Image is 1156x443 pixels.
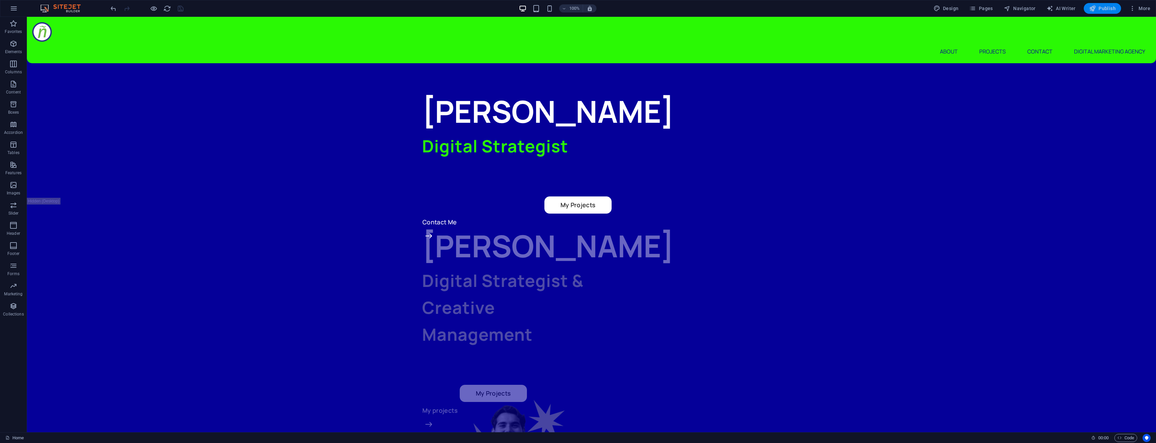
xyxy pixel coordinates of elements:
[5,170,22,176] p: Features
[1091,434,1109,442] h6: Session time
[1098,434,1109,442] span: 00 00
[27,17,1156,432] iframe: To enrich screen reader interactions, please activate Accessibility in Grammarly extension settings
[1126,3,1153,14] button: More
[6,89,21,95] p: Content
[8,110,19,115] p: Boxes
[7,150,19,155] p: Tables
[1129,5,1150,12] span: More
[7,251,19,256] p: Footer
[3,311,24,317] p: Collections
[5,49,22,54] p: Elements
[1117,434,1134,442] span: Code
[1143,434,1151,442] button: Usercentrics
[7,231,20,236] p: Header
[1103,435,1104,440] span: :
[7,271,19,276] p: Forms
[5,434,24,442] a: Click to cancel selection. Double-click to open Pages
[4,291,23,297] p: Marketing
[1114,434,1137,442] button: Code
[8,211,19,216] p: Slider
[4,130,23,135] p: Accordion
[5,69,22,75] p: Columns
[7,190,20,196] p: Images
[5,29,22,34] p: Favorites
